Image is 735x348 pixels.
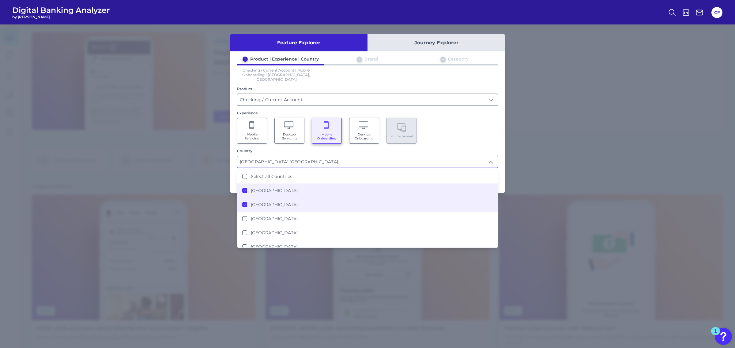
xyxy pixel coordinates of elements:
[315,132,338,140] span: Mobile Onboarding
[243,57,248,62] div: 1
[711,7,722,18] button: CF
[440,57,446,62] div: 3
[240,132,264,140] span: Mobile Servicing
[230,34,367,51] button: Feature Explorer
[349,118,379,144] button: Desktop Onboarding
[274,118,304,144] button: Desktop Servicing
[12,15,110,19] span: by [PERSON_NAME]
[367,34,505,51] button: Journey Explorer
[237,87,498,91] div: Product
[714,331,717,339] div: 1
[364,56,378,62] div: Brand
[715,328,732,345] button: Open Resource Center, 1 new notification
[312,118,342,144] button: Mobile Onboarding
[250,56,319,62] div: Product | Experience | Country
[237,118,267,144] button: Mobile Servicing
[357,57,362,62] div: 2
[386,118,417,144] button: Multi-channel
[12,6,110,15] span: Digital Banking Analyzer
[251,188,298,193] label: [GEOGRAPHIC_DATA]
[390,134,413,138] span: Multi-channel
[278,132,301,140] span: Desktop Servicing
[352,132,376,140] span: Desktop Onboarding
[237,68,315,82] p: Checking / Current Account | Mobile Onboarding | [GEOGRAPHIC_DATA],[GEOGRAPHIC_DATA]
[237,149,498,153] div: Country
[251,174,292,179] label: Select all Countries
[237,111,498,115] div: Experience
[448,56,469,62] div: Category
